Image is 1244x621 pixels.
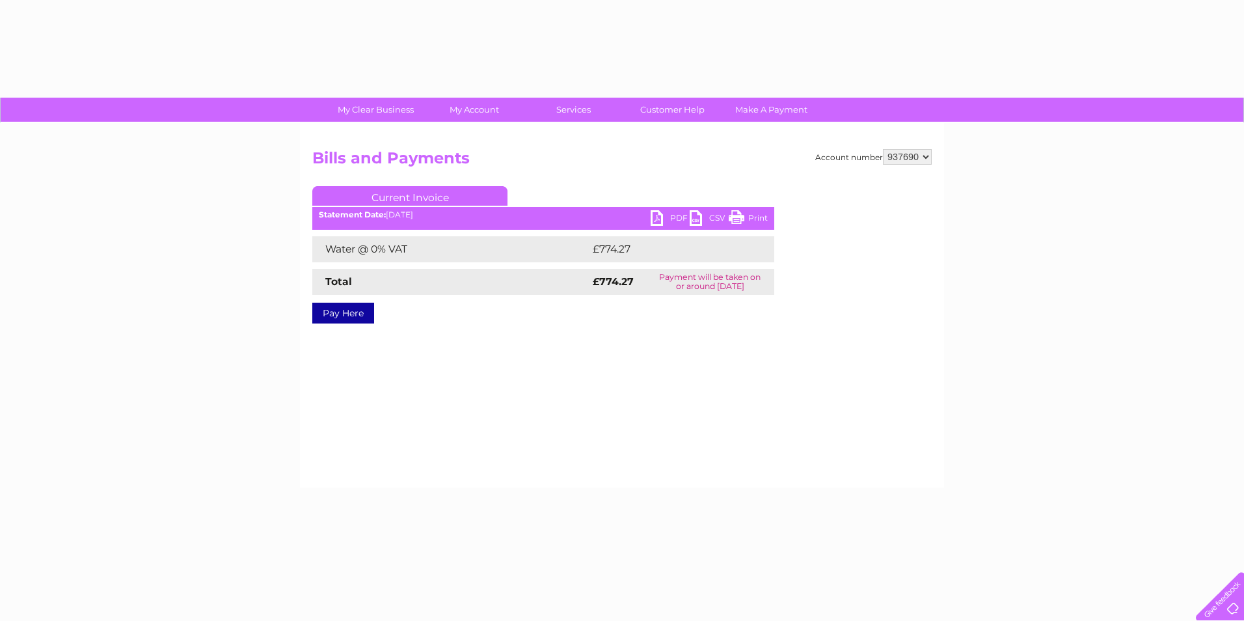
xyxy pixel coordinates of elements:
[312,303,374,324] a: Pay Here
[690,210,729,229] a: CSV
[718,98,825,122] a: Make A Payment
[520,98,627,122] a: Services
[651,210,690,229] a: PDF
[589,236,751,262] td: £774.27
[322,98,429,122] a: My Clear Business
[312,186,507,206] a: Current Invoice
[312,236,589,262] td: Water @ 0% VAT
[593,275,634,288] strong: £774.27
[729,210,768,229] a: Print
[421,98,528,122] a: My Account
[619,98,726,122] a: Customer Help
[325,275,352,288] strong: Total
[815,149,932,165] div: Account number
[312,149,932,174] h2: Bills and Payments
[319,210,386,219] b: Statement Date:
[312,210,774,219] div: [DATE]
[646,269,774,295] td: Payment will be taken on or around [DATE]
